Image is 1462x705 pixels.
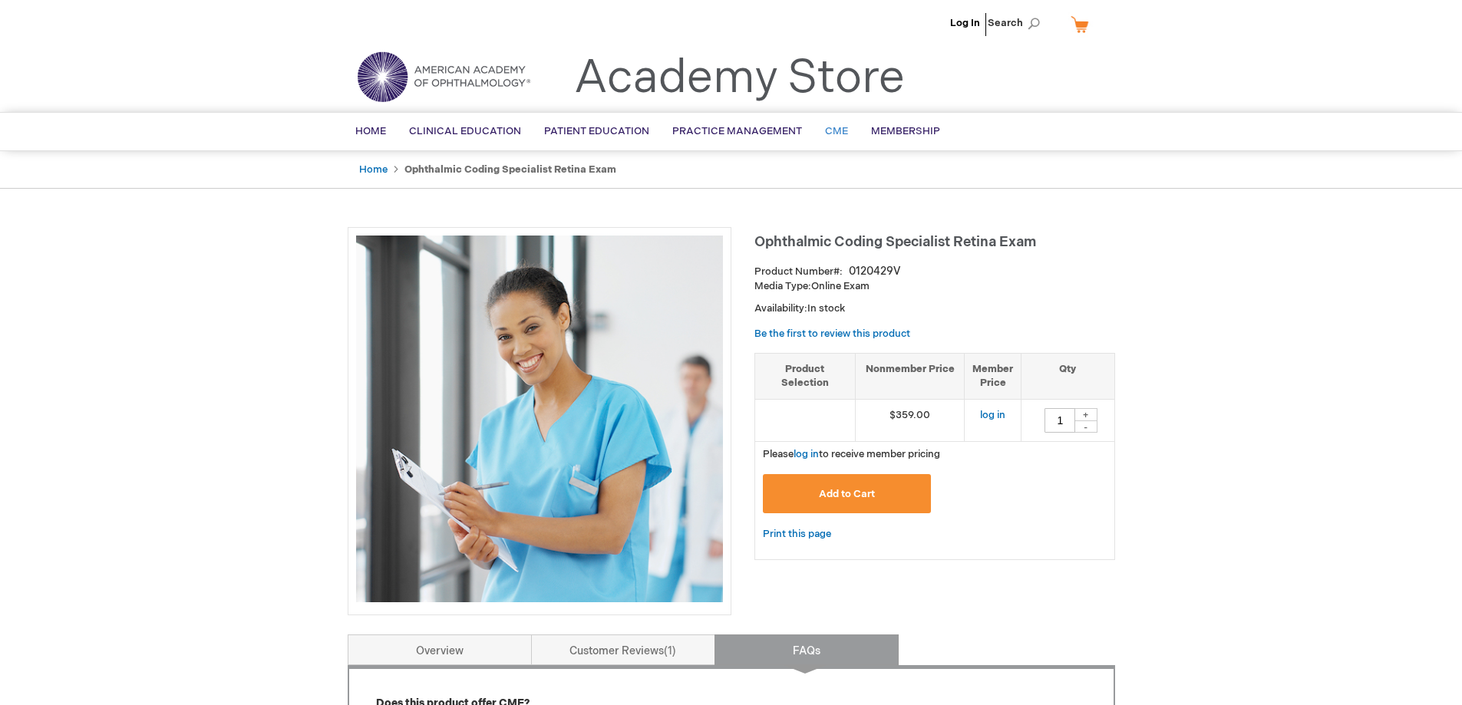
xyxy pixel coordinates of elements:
[763,525,831,544] a: Print this page
[409,125,521,137] span: Clinical Education
[754,279,1115,294] p: Online Exam
[754,234,1036,250] span: Ophthalmic Coding Specialist Retina Exam
[531,634,715,665] a: Customer Reviews1
[754,280,811,292] strong: Media Type:
[988,8,1046,38] span: Search
[855,353,965,399] th: Nonmember Price
[664,644,676,657] span: 1
[819,488,875,500] span: Add to Cart
[807,302,845,315] span: In stock
[965,353,1021,399] th: Member Price
[763,448,940,460] span: Please to receive member pricing
[714,634,899,665] a: FAQs
[980,409,1005,421] a: log in
[763,474,932,513] button: Add to Cart
[1021,353,1114,399] th: Qty
[1074,408,1097,421] div: +
[672,125,802,137] span: Practice Management
[754,328,910,340] a: Be the first to review this product
[855,399,965,441] td: $359.00
[825,125,848,137] span: CME
[755,353,856,399] th: Product Selection
[544,125,649,137] span: Patient Education
[754,301,1115,316] p: Availability:
[754,265,843,278] strong: Product Number
[794,448,819,460] a: log in
[574,51,905,106] a: Academy Store
[356,236,723,602] img: Ophthalmic Coding Specialist Retina Exam
[871,125,940,137] span: Membership
[359,163,388,176] a: Home
[1074,420,1097,433] div: -
[1045,408,1075,433] input: Qty
[404,163,616,176] strong: Ophthalmic Coding Specialist Retina Exam
[355,125,386,137] span: Home
[348,634,532,665] a: Overview
[849,264,900,279] div: 0120429V
[950,17,980,29] a: Log In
